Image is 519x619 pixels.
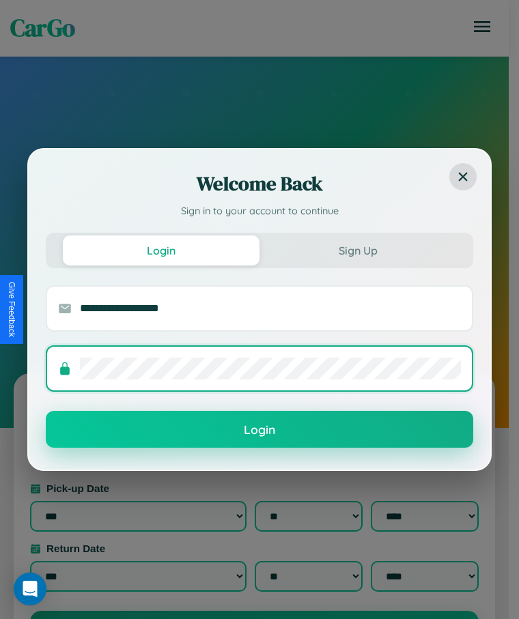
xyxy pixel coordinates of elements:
button: Sign Up [259,235,456,265]
button: Login [46,411,473,448]
div: Open Intercom Messenger [14,573,46,605]
p: Sign in to your account to continue [46,204,473,219]
h2: Welcome Back [46,170,473,197]
div: Give Feedback [7,282,16,337]
button: Login [63,235,259,265]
